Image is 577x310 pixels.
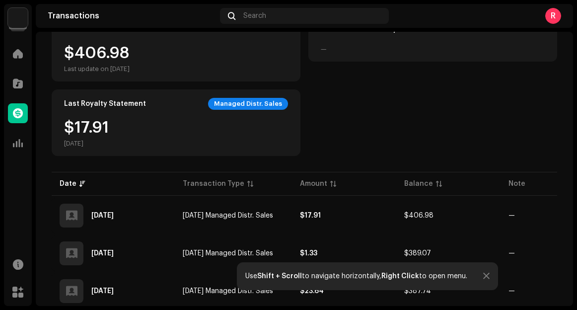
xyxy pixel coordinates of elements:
div: [DATE] [64,140,109,148]
span: Aug 2025 Managed Distr. Sales [183,288,273,295]
span: $387.74 [404,288,431,295]
div: Amount [300,179,327,189]
div: — [321,45,327,53]
div: Transaction Type [183,179,244,189]
div: Transactions [48,12,216,20]
span: $406.98 [404,212,433,219]
span: $389.07 [404,250,431,257]
span: Sep 2025 Managed Distr. Sales [183,250,273,257]
strong: $17.91 [300,212,321,219]
strong: $1.33 [300,250,317,257]
div: Aug 20, 2025 [91,288,114,295]
re-a-table-badge: — [508,288,515,295]
div: Sep 22, 2025 [91,250,114,257]
div: R [545,8,561,24]
div: Date [60,179,76,189]
strong: Right Click [381,273,419,280]
div: Managed Distr. Sales [208,98,288,110]
div: Sep 26, 2025 [91,212,114,219]
span: Search [243,12,266,20]
re-a-table-badge: — [508,250,515,257]
strong: Shift + Scroll [257,273,302,280]
div: Use to navigate horizontally, to open menu. [245,272,467,280]
img: 4d5a508c-c80f-4d99-b7fb-82554657661d [8,8,28,28]
div: Last update on [DATE] [64,65,130,73]
strong: $23.64 [300,288,324,295]
span: Sep 2025 Managed Distr. Sales [183,212,273,219]
div: Last Royalty Statement [64,100,146,108]
re-a-table-badge: — [508,212,515,219]
div: Balance [404,179,433,189]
